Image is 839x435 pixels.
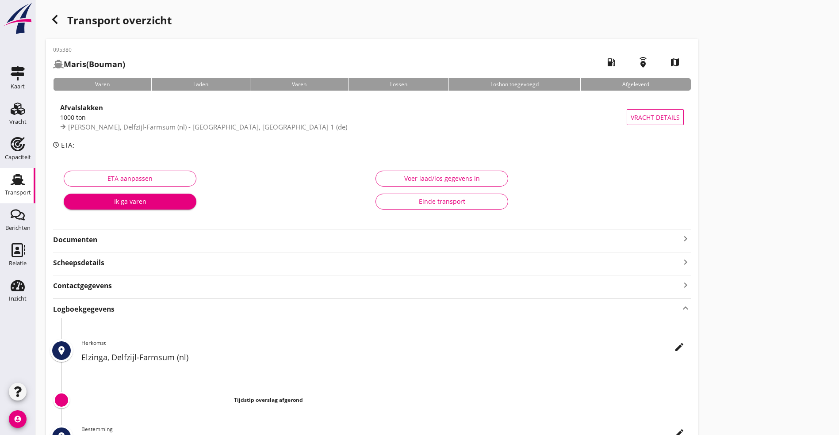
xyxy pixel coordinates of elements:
button: ETA aanpassen [64,171,196,187]
strong: Afvalslakken [60,103,103,112]
i: keyboard_arrow_right [680,233,691,244]
i: local_gas_station [599,50,624,75]
div: ETA aanpassen [71,174,189,183]
i: edit [674,342,685,352]
strong: Tijdstip overslag afgerond [234,396,303,404]
div: Voer laad/los gegevens in [383,174,501,183]
span: Vracht details [631,113,680,122]
div: Laden [151,78,250,91]
div: Einde transport [383,197,501,206]
div: Relatie [9,260,27,266]
div: 1000 ton [60,113,627,122]
img: logo-small.a267ee39.svg [2,2,34,35]
span: Herkomst [81,339,106,347]
span: ETA: [61,141,74,149]
div: Capaciteit [5,154,31,160]
i: keyboard_arrow_up [680,302,691,314]
p: 095380 [53,46,125,54]
i: keyboard_arrow_right [680,279,691,291]
div: Lossen [348,78,449,91]
button: Voer laad/los gegevens in [375,171,508,187]
i: place [56,345,67,356]
div: Varen [53,78,151,91]
div: Transport overzicht [46,11,698,32]
span: Bestemming [81,425,113,433]
strong: Documenten [53,235,680,245]
strong: Maris [64,59,86,69]
i: keyboard_arrow_right [680,256,691,268]
div: Vracht [9,119,27,125]
button: Vracht details [627,109,684,125]
div: Afgeleverd [580,78,691,91]
span: [PERSON_NAME], Delfzijl-Farmsum (nl) - [GEOGRAPHIC_DATA], [GEOGRAPHIC_DATA] 1 (de) [68,122,347,131]
div: Varen [250,78,348,91]
i: emergency_share [631,50,655,75]
div: Kaart [11,84,25,89]
strong: Logboekgegevens [53,304,115,314]
button: Einde transport [375,194,508,210]
div: Ik ga varen [71,197,189,206]
strong: Scheepsdetails [53,258,104,268]
div: Transport [5,190,31,195]
button: Ik ga varen [64,194,196,210]
h2: Elzinga, Delfzijl-Farmsum (nl) [81,351,691,363]
i: map [663,50,687,75]
a: Afvalslakken1000 ton[PERSON_NAME], Delfzijl-Farmsum (nl) - [GEOGRAPHIC_DATA], [GEOGRAPHIC_DATA] 1... [53,98,691,137]
div: Losbon toegevoegd [448,78,580,91]
i: account_circle [9,410,27,428]
strong: Contactgegevens [53,281,112,291]
div: Berichten [5,225,31,231]
div: Inzicht [9,296,27,301]
h2: (Bouman) [53,58,125,70]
